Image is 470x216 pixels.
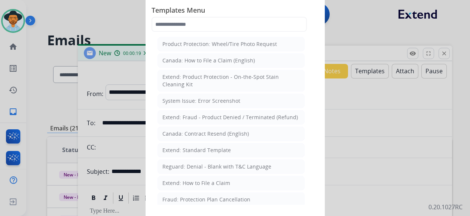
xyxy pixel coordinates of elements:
[162,73,300,88] div: Extend: Product Protection - On-the-Spot Stain Cleaning Kit
[162,97,240,105] div: System Issue: Error Screenshot
[162,40,277,48] div: Product Protection: Wheel/Tire Photo Request
[162,57,255,64] div: Canada: How to File a Claim (English)
[162,146,231,154] div: Extend: Standard Template
[162,196,250,203] div: Fraud: Protection Plan Cancellation
[162,130,249,138] div: Canada: Contract Resend (English)
[162,179,230,187] div: Extend: How to File a Claim
[162,114,298,121] div: Extend: Fraud - Product Denied / Terminated (Refund)
[162,163,271,170] div: Reguard: Denial - Blank with T&C Language
[152,5,319,17] span: Templates Menu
